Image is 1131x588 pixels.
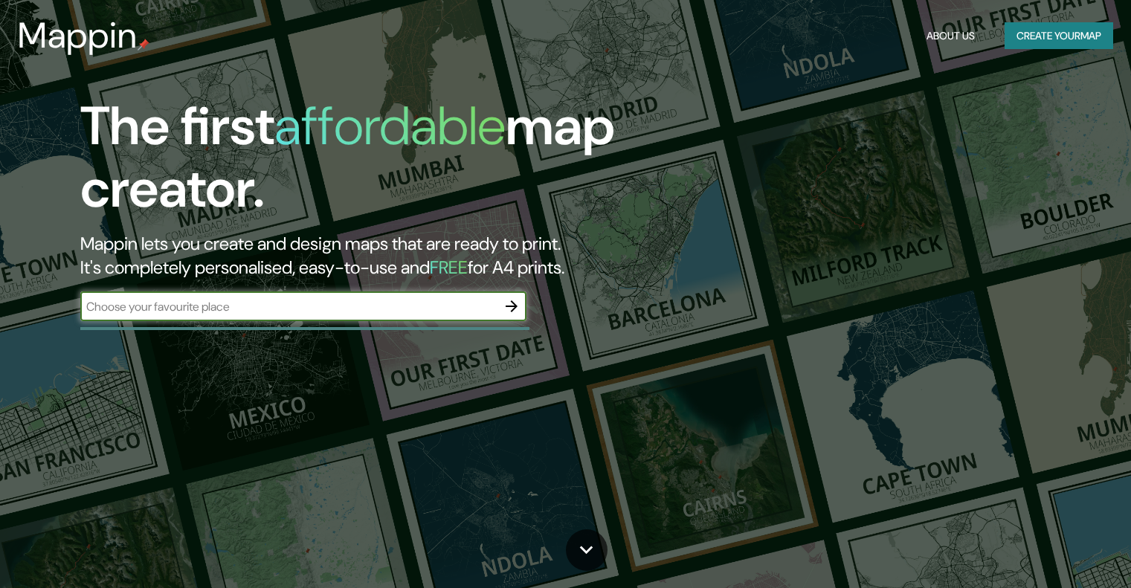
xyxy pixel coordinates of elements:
h2: Mappin lets you create and design maps that are ready to print. It's completely personalised, eas... [80,232,646,280]
button: About Us [921,22,981,50]
h1: The first map creator. [80,95,646,232]
img: mappin-pin [138,39,149,51]
button: Create yourmap [1005,22,1113,50]
h5: FREE [430,256,468,279]
input: Choose your favourite place [80,298,497,315]
h3: Mappin [18,15,138,56]
h1: affordable [274,91,506,161]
